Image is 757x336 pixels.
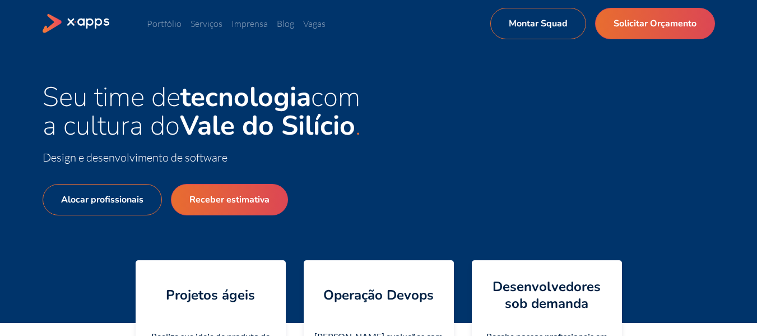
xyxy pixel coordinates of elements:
[43,150,227,164] span: Design e desenvolvimento de software
[303,18,326,29] a: Vagas
[171,184,288,215] a: Receber estimativa
[147,18,182,29] a: Portfólio
[180,107,355,144] strong: Vale do Silício
[490,8,586,39] a: Montar Squad
[43,184,162,215] a: Alocar profissionais
[180,79,311,116] strong: tecnologia
[323,287,434,303] h4: Operação Devops
[277,18,294,29] a: Blog
[231,18,268,29] a: Imprensa
[43,79,360,144] span: Seu time de com a cultura do
[166,287,255,303] h4: Projetos ágeis
[191,18,222,29] a: Serviços
[595,8,715,39] a: Solicitar Orçamento
[481,278,613,312] h4: Desenvolvedores sob demanda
